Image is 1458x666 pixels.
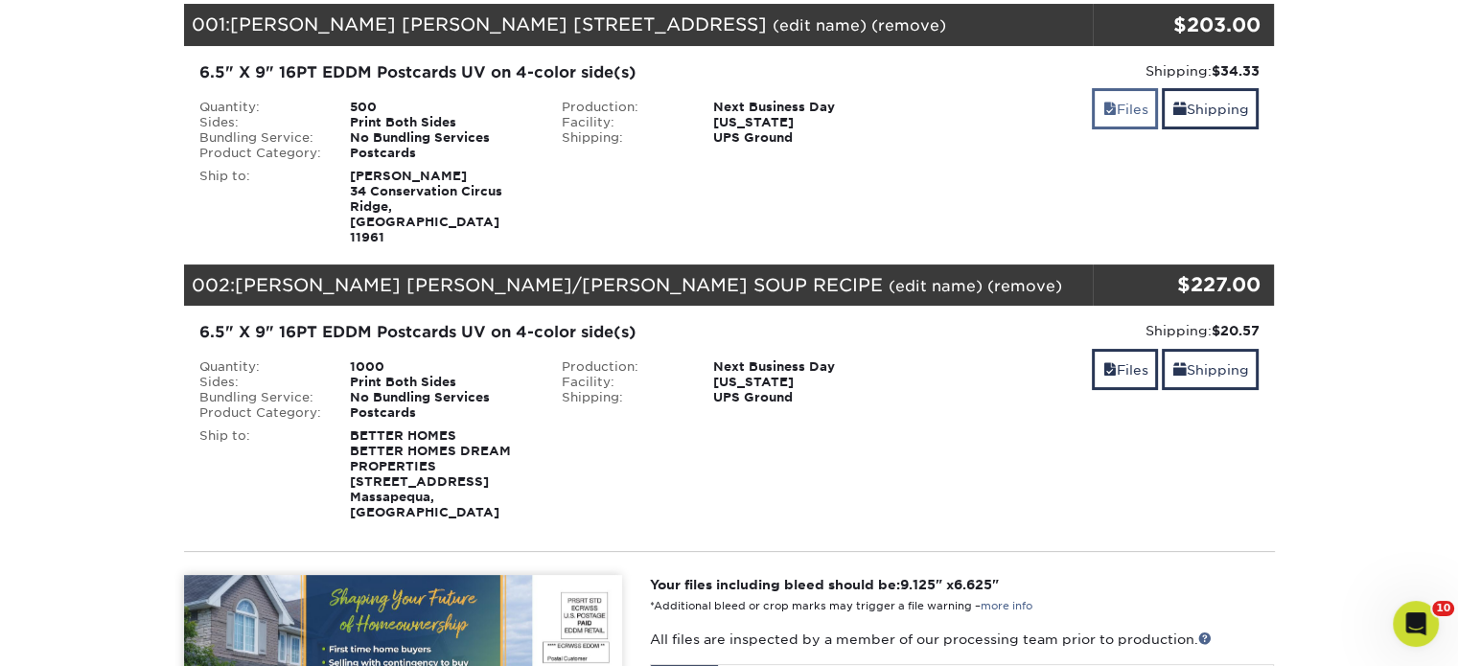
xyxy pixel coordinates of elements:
div: Print Both Sides [336,375,547,390]
iframe: Intercom live chat [1393,601,1439,647]
a: Files [1092,88,1158,129]
div: 1000 [336,359,547,375]
div: Product Category: [185,146,336,161]
div: Product Category: [185,405,336,421]
div: Shipping: [547,130,699,146]
div: Next Business Day [699,359,911,375]
div: Production: [547,100,699,115]
span: shipping [1172,102,1186,117]
div: 6.5" X 9" 16PT EDDM Postcards UV on 4-color side(s) [199,321,896,344]
strong: Your files including bleed should be: " x " [650,577,999,592]
a: (remove) [871,16,946,34]
div: $203.00 [1093,11,1261,39]
a: Files [1092,349,1158,390]
div: Next Business Day [699,100,911,115]
div: Facility: [547,115,699,130]
div: Ship to: [185,169,336,245]
div: 002: [184,264,1093,307]
span: [PERSON_NAME] [PERSON_NAME] [STREET_ADDRESS] [230,13,767,34]
div: Quantity: [185,100,336,115]
div: Postcards [336,146,547,161]
div: Shipping: [925,61,1260,80]
span: 10 [1432,601,1454,616]
span: [PERSON_NAME] [PERSON_NAME]/[PERSON_NAME] SOUP RECIPE [235,274,883,295]
div: Shipping: [547,390,699,405]
div: [US_STATE] [699,115,911,130]
span: 6.625 [954,577,992,592]
div: [US_STATE] [699,375,911,390]
div: UPS Ground [699,390,911,405]
div: Bundling Service: [185,390,336,405]
a: (edit name) [773,16,867,34]
div: Facility: [547,375,699,390]
strong: $20.57 [1211,323,1259,338]
div: 500 [336,100,547,115]
span: 9.125 [900,577,936,592]
div: Production: [547,359,699,375]
div: Sides: [185,375,336,390]
div: Postcards [336,405,547,421]
span: files [1102,362,1116,378]
div: 001: [184,4,1093,46]
a: (edit name) [889,277,983,295]
div: Quantity: [185,359,336,375]
a: Shipping [1162,349,1259,390]
div: Sides: [185,115,336,130]
span: shipping [1172,362,1186,378]
div: Bundling Service: [185,130,336,146]
a: more info [981,600,1032,612]
strong: [PERSON_NAME] 34 Conservation Circus Ridge, [GEOGRAPHIC_DATA] 11961 [350,169,502,244]
div: No Bundling Services [336,390,547,405]
a: (remove) [987,277,1062,295]
a: Shipping [1162,88,1259,129]
strong: $34.33 [1211,63,1259,79]
div: Print Both Sides [336,115,547,130]
div: Shipping: [925,321,1260,340]
strong: BETTER HOMES BETTER HOMES DREAM PROPERTIES [STREET_ADDRESS] Massapequa, [GEOGRAPHIC_DATA] [350,428,511,519]
div: No Bundling Services [336,130,547,146]
p: All files are inspected by a member of our processing team prior to production. [650,630,1274,649]
div: $227.00 [1093,270,1261,299]
span: files [1102,102,1116,117]
div: UPS Ground [699,130,911,146]
small: *Additional bleed or crop marks may trigger a file warning – [650,600,1032,612]
div: 6.5" X 9" 16PT EDDM Postcards UV on 4-color side(s) [199,61,896,84]
div: Ship to: [185,428,336,520]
